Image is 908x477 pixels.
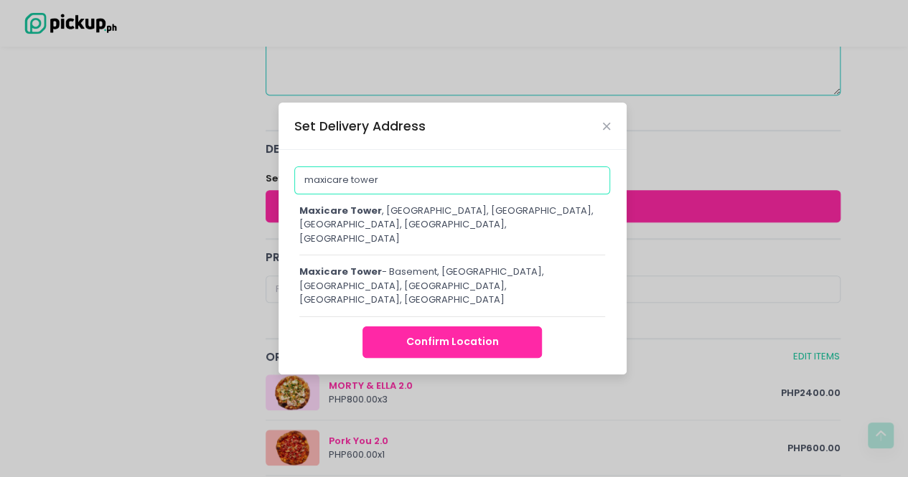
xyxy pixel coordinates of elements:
button: Close [603,123,610,130]
span: maxicare tower [299,204,382,217]
button: Confirm Location [362,326,542,359]
span: maxicare tower [299,265,382,278]
div: , [GEOGRAPHIC_DATA], [GEOGRAPHIC_DATA], [GEOGRAPHIC_DATA], [GEOGRAPHIC_DATA], [GEOGRAPHIC_DATA] [299,204,606,246]
div: - Basement, [GEOGRAPHIC_DATA], [GEOGRAPHIC_DATA], [GEOGRAPHIC_DATA], [GEOGRAPHIC_DATA], [GEOGRAPH... [299,265,606,307]
input: Delivery Address [294,166,610,194]
div: Set Delivery Address [294,117,426,136]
